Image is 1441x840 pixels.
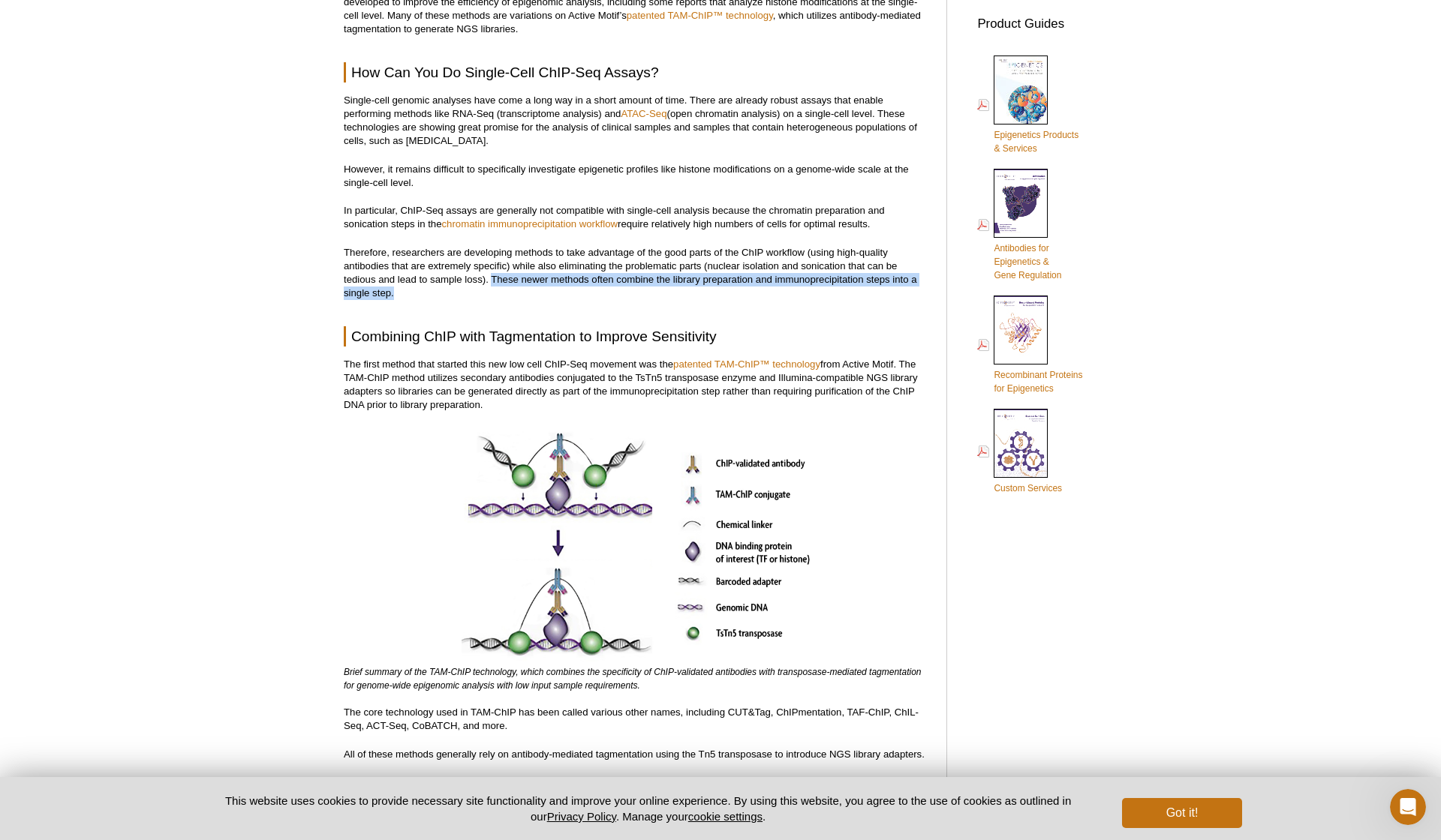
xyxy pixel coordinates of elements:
[977,407,1062,496] a: Custom Services
[994,243,1061,280] span: Antibodies for Epigenetics & Gene Regulation
[977,9,1097,31] h3: Product Guides
[344,246,931,300] p: Therefore, researchers are developing methods to take advantage of the good parts of the ChIP wor...
[344,748,931,761] p: All of these methods generally rely on antibody-mediated tagmentation using the Tn5 transposase t...
[547,810,616,823] a: Privacy Policy
[994,295,1048,364] img: Rec_prots_140604_cover_web_70x200
[627,10,773,21] a: patented TAM-ChIP™ technology
[344,706,931,733] p: The core technology used in TAM-ChIP has been called various other names, including CUT&Tag, ChIP...
[977,167,1061,283] a: Antibodies forEpigenetics &Gene Regulation
[621,108,666,119] a: ATAC-Seq
[462,427,814,661] img: TAM-ChIP method
[1122,798,1242,828] button: Got it!
[673,358,820,370] a: patented TAM-ChIP™ technology
[344,776,931,803] p: The beauty of these approaches is that they are more compatible with smaller numbers of cells, wh...
[442,218,618,229] a: chromatin immunoprecipitation workflow
[994,169,1048,238] img: Abs_epi_2015_cover_web_70x200
[994,55,1048,124] img: Epi_brochure_140604_cover_web_70x200
[994,409,1048,478] img: Custom_Services_cover
[688,810,763,823] button: cookie settings
[344,62,931,82] h2: How Can You Do Single-Cell ChIP-Seq Assays?
[344,326,931,346] h2: Combining ChIP with Tagmentation to Improve Sensitivity
[344,204,931,231] p: In particular, ChIP-Seq assays are generally not compatible with single-cell analysis because the...
[994,130,1078,154] span: Epigenetics Products & Services
[977,294,1082,397] a: Recombinant Proteinsfor Epigenetics
[344,358,931,412] p: The first method that started this new low cell ChIP-Seq movement was the from Active Motif. The ...
[1390,789,1426,825] iframe: Intercom live chat
[344,667,921,691] em: Brief summary of the TAM-ChIP technology, which combines the specificity of ChIP-validated antibo...
[199,793,1097,824] p: This website uses cookies to provide necessary site functionality and improve your online experie...
[994,483,1062,493] span: Custom Services
[344,94,931,148] p: Single-cell genomic analyses have come a long way in a short amount of time. There are already ro...
[344,163,931,190] p: However, it remains difficult to specifically investigate epigenetic profiles like histone modifi...
[977,54,1078,157] a: Epigenetics Products& Services
[994,370,1082,394] span: Recombinant Proteins for Epigenetics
